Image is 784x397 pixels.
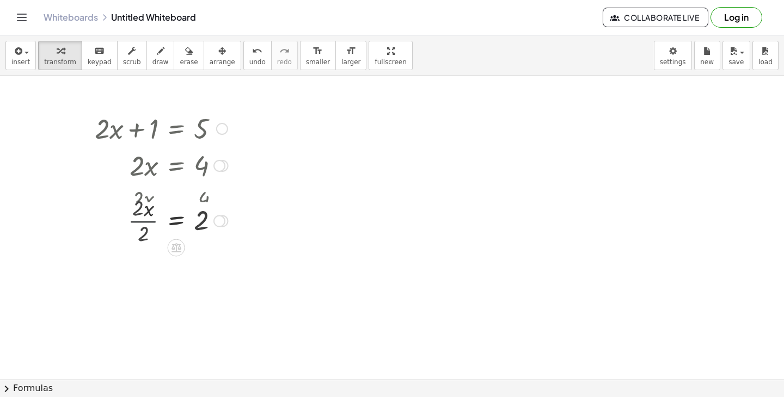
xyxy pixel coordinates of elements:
button: load [752,41,779,70]
button: keyboardkeypad [82,41,118,70]
span: fullscreen [375,58,406,66]
span: draw [152,58,169,66]
span: transform [44,58,76,66]
i: redo [279,45,290,58]
i: undo [252,45,262,58]
span: larger [341,58,360,66]
button: settings [654,41,692,70]
div: Apply the same math to both sides of the equation [168,239,185,256]
span: load [758,58,773,66]
i: format_size [313,45,323,58]
button: format_sizesmaller [300,41,336,70]
button: insert [5,41,36,70]
button: Toggle navigation [13,9,30,26]
span: insert [11,58,30,66]
span: Collaborate Live [612,13,699,22]
span: keypad [88,58,112,66]
a: Whiteboards [44,12,98,23]
span: arrange [210,58,235,66]
span: redo [277,58,292,66]
button: format_sizelarger [335,41,366,70]
button: scrub [117,41,147,70]
span: erase [180,58,198,66]
button: Log in [710,7,762,28]
button: fullscreen [369,41,412,70]
span: undo [249,58,266,66]
span: new [700,58,714,66]
button: redoredo [271,41,298,70]
span: scrub [123,58,141,66]
i: format_size [346,45,356,58]
span: settings [660,58,686,66]
button: new [694,41,720,70]
span: save [728,58,744,66]
button: save [722,41,750,70]
span: smaller [306,58,330,66]
button: draw [146,41,175,70]
button: undoundo [243,41,272,70]
button: erase [174,41,204,70]
button: Collaborate Live [603,8,708,27]
i: keyboard [94,45,105,58]
button: arrange [204,41,241,70]
button: transform [38,41,82,70]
